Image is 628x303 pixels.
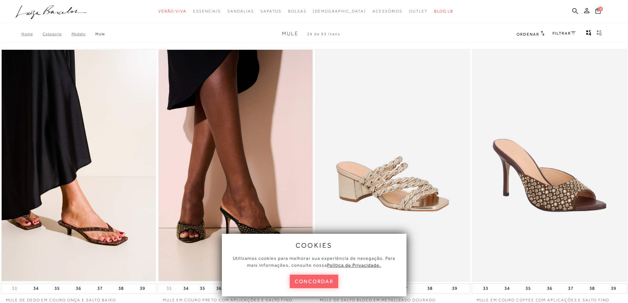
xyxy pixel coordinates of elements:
[434,9,453,14] span: BLOG LB
[472,50,626,281] img: MULE EM COURO COFFEE COM APLICAÇÕES E SALTO FINO
[566,284,575,293] button: 37
[409,9,428,14] span: Outlet
[193,9,221,14] span: Essenciais
[233,256,395,268] span: Utilizamos cookies para melhorar sua experiência de navegação. Para mais informações, consulte nossa
[288,9,307,14] span: Bolsas
[296,242,333,249] span: cookies
[10,285,19,291] button: 33
[313,5,366,17] a: noSubCategoriesText
[260,9,281,14] span: Sapatos
[523,284,533,293] button: 35
[315,50,469,281] a: MULE DE SALTO BLOCO EM METALIZADO DOURADO MULE DE SALTO BLOCO EM METALIZADO DOURADO
[181,284,191,293] button: 34
[593,7,603,16] button: 0
[472,293,627,303] a: MULE EM COURO COFFEE COM APLICAÇÕES E SALTO FINO
[545,284,554,293] button: 36
[517,32,539,37] span: Ordenar
[587,284,597,293] button: 38
[288,5,307,17] a: categoryNavScreenReaderText
[409,5,428,17] a: categoryNavScreenReaderText
[450,284,459,293] button: 39
[43,32,71,36] a: Categoria
[193,5,221,17] a: categoryNavScreenReaderText
[72,32,96,36] a: Modelo
[227,9,254,14] span: Sandálias
[74,284,83,293] button: 36
[116,284,126,293] button: 38
[52,284,62,293] button: 35
[158,9,187,14] span: Verão Viva
[609,284,618,293] button: 39
[313,9,366,14] span: [DEMOGRAPHIC_DATA]
[373,9,403,14] span: Acessórios
[2,50,156,281] img: MULE DE DEDO EM COURO ONÇA E SALTO BAIXO
[159,50,313,281] a: MULE EM COURO PRETO COM APLICAÇÕES E SALTO FINO MULE EM COURO PRETO COM APLICAÇÕES E SALTO FINO
[472,50,626,281] a: MULE EM COURO COFFEE COM APLICAÇÕES E SALTO FINO MULE EM COURO COFFEE COM APLICAÇÕES E SALTO FINO
[584,30,593,38] button: Mostrar 4 produtos por linha
[95,284,105,293] button: 37
[481,284,490,293] button: 33
[31,284,41,293] button: 34
[315,50,469,281] img: MULE DE SALTO BLOCO EM METALIZADO DOURADO
[159,50,313,281] img: MULE EM COURO PRETO COM APLICAÇÕES E SALTO FINO
[2,50,156,281] a: MULE DE DEDO EM COURO ONÇA E SALTO BAIXO MULE DE DEDO EM COURO ONÇA E SALTO BAIXO
[553,31,576,36] a: FILTRAR
[282,31,298,37] span: Mule
[260,5,281,17] a: categoryNavScreenReaderText
[227,5,254,17] a: categoryNavScreenReaderText
[502,284,512,293] button: 34
[158,293,313,303] a: MULE EM COURO PRETO COM APLICAÇÕES E SALTO FINO
[198,284,207,293] button: 35
[425,284,434,293] button: 38
[327,262,381,268] a: Política de Privacidade.
[21,32,43,36] a: Home
[434,5,453,17] a: BLOG LB
[595,30,604,38] button: gridText6Desc
[158,5,187,17] a: categoryNavScreenReaderText
[214,284,224,293] button: 36
[138,284,147,293] button: 39
[307,32,341,36] span: 24 de 93 itens
[1,293,156,303] a: MULE DE DEDO EM COURO ONÇA E SALTO BAIXO
[164,285,174,291] button: 33
[290,275,339,288] button: concordar
[373,5,403,17] a: categoryNavScreenReaderText
[95,32,105,36] a: Mule
[598,7,603,11] span: 0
